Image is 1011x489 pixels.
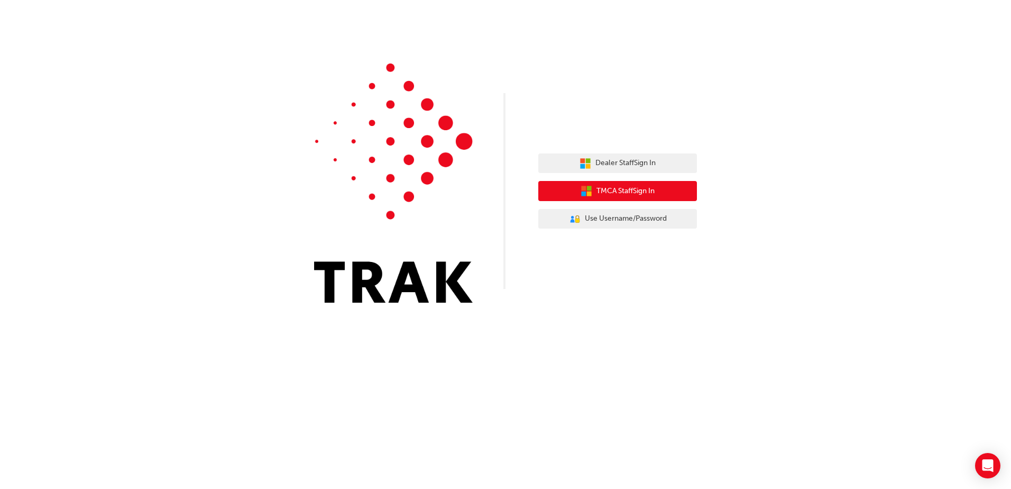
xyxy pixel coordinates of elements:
button: Dealer StaffSign In [538,153,697,174]
span: Dealer Staff Sign In [595,157,656,169]
img: Trak [314,64,473,303]
span: Use Username/Password [585,213,667,225]
button: Use Username/Password [538,209,697,229]
button: TMCA StaffSign In [538,181,697,201]
div: Open Intercom Messenger [975,453,1000,478]
span: TMCA Staff Sign In [596,185,655,197]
